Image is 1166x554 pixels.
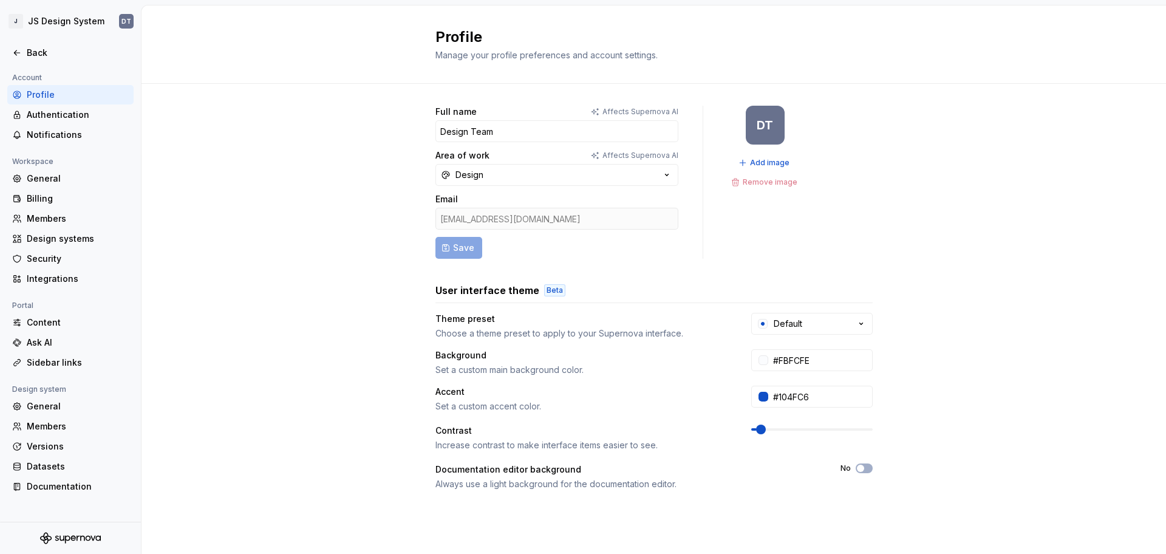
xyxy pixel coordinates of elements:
a: Design systems [7,229,134,248]
div: J [9,14,23,29]
div: Ask AI [27,337,129,349]
div: Back [27,47,129,59]
div: Members [27,420,129,433]
a: Documentation [7,477,134,496]
a: Ask AI [7,333,134,352]
label: No [840,463,851,473]
div: Workspace [7,154,58,169]
a: Integrations [7,269,134,289]
a: General [7,169,134,188]
h3: User interface theme [435,283,539,298]
div: Choose a theme preset to apply to your Supernova interface. [435,327,729,340]
a: Members [7,209,134,228]
button: Add image [735,154,795,171]
div: Design [455,169,483,181]
a: Notifications [7,125,134,145]
div: General [27,400,129,412]
a: Members [7,417,134,436]
p: Affects Supernova AI [602,151,678,160]
div: Documentation [27,480,129,493]
div: Authentication [27,109,129,121]
p: Affects Supernova AI [602,107,678,117]
div: Profile [27,89,129,101]
div: Set a custom main background color. [435,364,729,376]
div: Security [27,253,129,265]
a: General [7,397,134,416]
div: Notifications [27,129,129,141]
div: Theme preset [435,313,729,325]
svg: Supernova Logo [40,532,101,544]
a: Datasets [7,457,134,476]
div: Content [27,316,129,329]
a: Content [7,313,134,332]
label: Full name [435,106,477,118]
div: DT [121,16,131,26]
label: Area of work [435,149,489,162]
div: Account [7,70,47,85]
div: Background [435,349,729,361]
div: Beta [544,284,565,296]
div: Set a custom accent color. [435,400,729,412]
div: Integrations [27,273,129,285]
span: Add image [750,158,789,168]
button: JJS Design SystemDT [2,8,138,35]
a: Sidebar links [7,353,134,372]
div: Documentation editor background [435,463,819,476]
div: DT [757,120,773,130]
div: Members [27,213,129,225]
div: Design system [7,382,71,397]
div: Billing [27,193,129,205]
div: JS Design System [28,15,104,27]
div: Always use a light background for the documentation editor. [435,478,819,490]
a: Versions [7,437,134,456]
div: Versions [27,440,129,453]
a: Back [7,43,134,63]
div: Datasets [27,460,129,473]
div: Portal [7,298,38,313]
div: Increase contrast to make interface items easier to see. [435,439,729,451]
div: Sidebar links [27,357,129,369]
a: Authentication [7,105,134,125]
input: #FFFFFF [768,349,873,371]
button: Default [751,313,873,335]
h2: Profile [435,27,858,47]
input: #104FC6 [768,386,873,408]
a: Security [7,249,134,268]
a: Profile [7,85,134,104]
span: Manage your profile preferences and account settings. [435,50,658,60]
div: General [27,173,129,185]
div: Contrast [435,425,729,437]
div: Accent [435,386,729,398]
a: Billing [7,189,134,208]
div: Design systems [27,233,129,245]
div: Default [774,318,802,330]
label: Email [435,193,458,205]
